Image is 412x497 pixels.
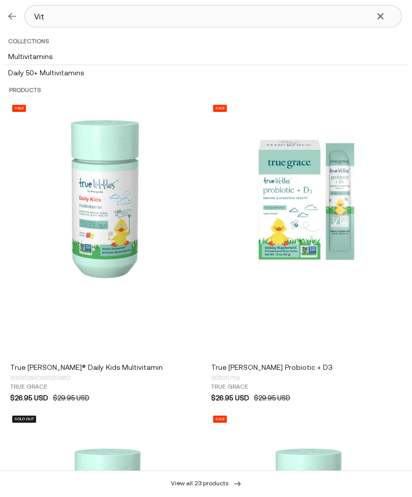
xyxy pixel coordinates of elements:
li: products: True Littles Probiotic + D3 [206,98,408,408]
span: Sale [14,106,24,110]
h3: Products [4,86,408,98]
li: Daily 50+ Multivitamins [4,65,408,81]
img: Vitamin D is essential for your little one’s development and immune health, and it can be tricky ... [211,103,402,294]
a: Multivitamins [8,52,404,62]
span: $29.95 USD [53,394,89,403]
input: Search [24,5,402,27]
span: Sale [215,106,225,110]
p: True [PERSON_NAME]® Daily Kids Multivitamin [10,363,201,373]
span: $26.95 USD [10,393,48,403]
div: True Grace [10,383,201,391]
p: True [PERSON_NAME] Probiotic + D3 [211,363,402,373]
span: $29.95 USD [254,394,290,403]
div: Sold out [12,416,36,423]
a: Daily 50+ Multivitamins [8,68,404,78]
button: Clear [369,5,392,27]
h3: Collections [4,33,408,49]
span: Sale [215,417,225,421]
div: 905011758 [211,373,402,383]
a: Sale True [PERSON_NAME]® Daily Kids Multivitamin 901052840901053857 True Grace $26.95 USD $29.95 USD [10,103,201,403]
li: products: True Littles® Daily Kids Multivitamin [4,98,206,408]
div: True Grace [211,383,402,391]
li: Multivitamins [4,49,408,65]
span: $26.95 USD [211,393,249,403]
div: 901052840901053857 [10,373,201,383]
a: Sale Vitamin D is essential for your little one’s development and immune health, and it can be tr... [211,103,402,403]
